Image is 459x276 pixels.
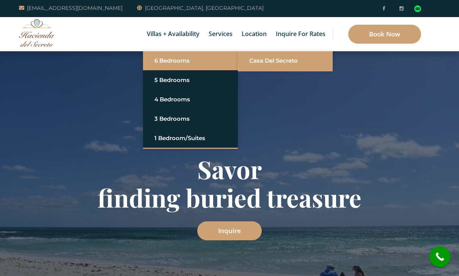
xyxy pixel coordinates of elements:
[249,54,321,68] a: Casa del Secreto
[154,93,226,106] a: 4 Bedrooms
[272,17,329,51] a: Inquire for Rates
[137,3,264,13] a: [GEOGRAPHIC_DATA], [GEOGRAPHIC_DATA]
[154,54,226,68] a: 6 Bedrooms
[205,17,236,51] a: Services
[143,17,203,51] a: Villas + Availability
[154,112,226,126] a: 3 Bedrooms
[429,246,450,267] a: call
[414,5,421,12] div: Read traveler reviews on Tripadvisor
[348,25,421,44] a: Book Now
[19,19,55,47] img: Awesome Logo
[154,73,226,87] a: 5 Bedrooms
[238,17,270,51] a: Location
[19,3,123,13] a: [EMAIL_ADDRESS][DOMAIN_NAME]
[414,5,421,12] img: Tripadvisor_logomark.svg
[154,131,226,145] a: 1 Bedroom/Suites
[431,248,448,265] i: call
